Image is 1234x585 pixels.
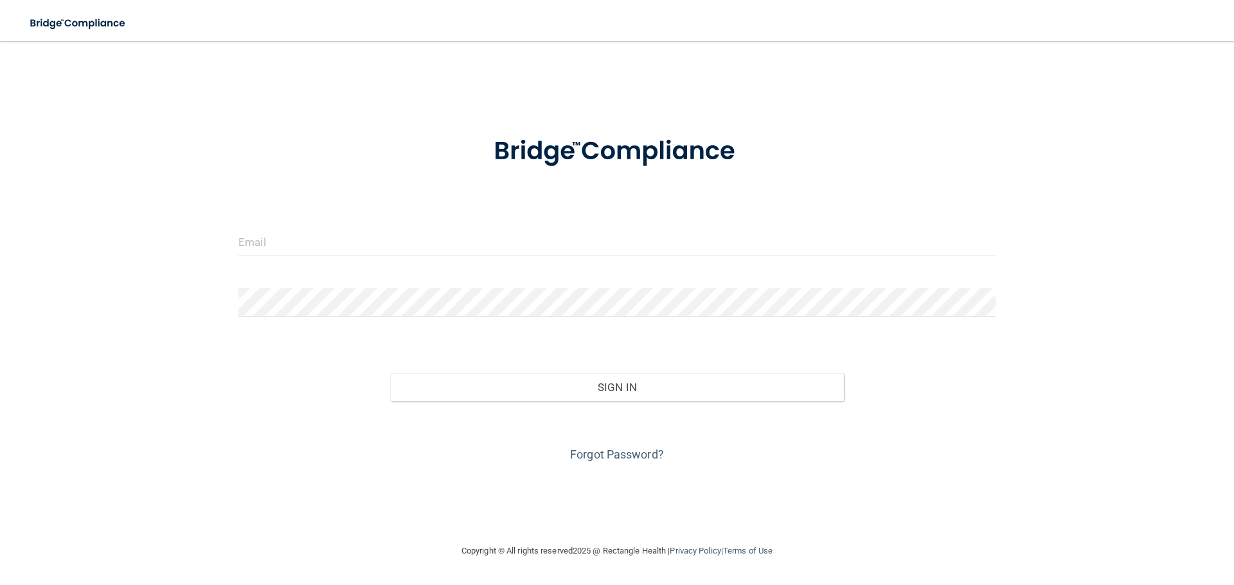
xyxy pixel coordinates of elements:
[570,448,664,461] a: Forgot Password?
[723,546,773,555] a: Terms of Use
[390,373,845,401] button: Sign In
[238,227,996,256] input: Email
[467,118,767,185] img: bridge_compliance_login_screen.278c3ca4.svg
[382,530,852,572] div: Copyright © All rights reserved 2025 @ Rectangle Health | |
[670,546,720,555] a: Privacy Policy
[19,10,138,37] img: bridge_compliance_login_screen.278c3ca4.svg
